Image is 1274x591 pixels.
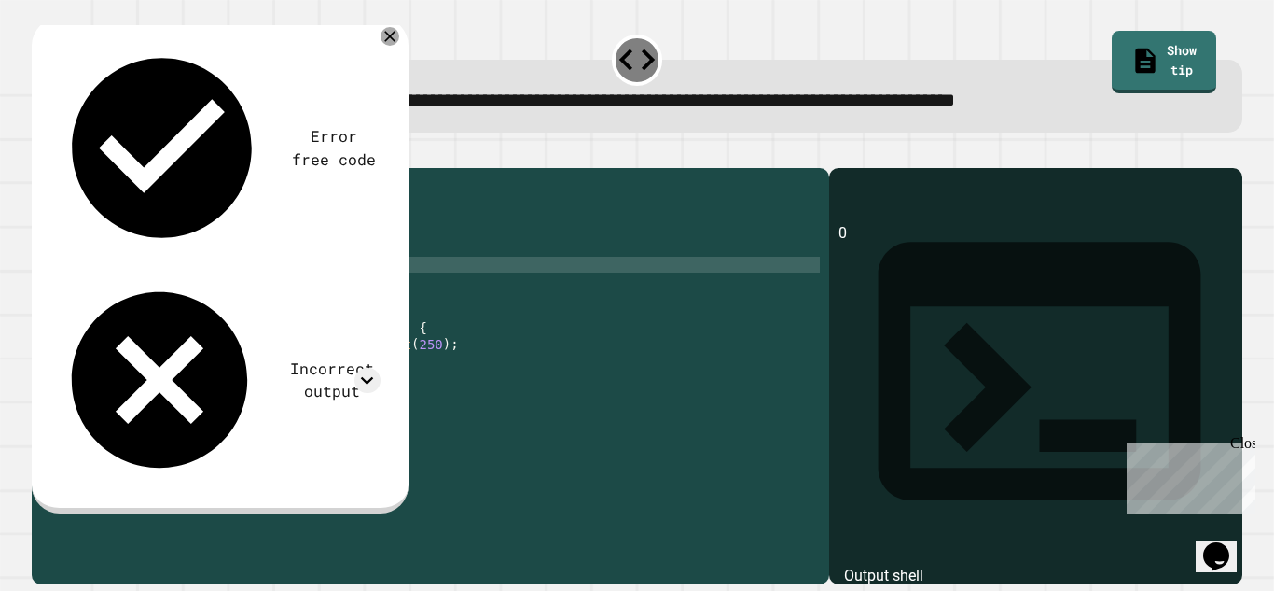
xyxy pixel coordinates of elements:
iframe: chat widget [1196,516,1255,572]
div: Error free code [288,125,381,171]
div: Chat with us now!Close [7,7,129,119]
iframe: chat widget [1119,435,1255,514]
div: Incorrect output [284,358,381,403]
div: 0 [838,222,1233,584]
a: Show tip [1112,31,1216,93]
